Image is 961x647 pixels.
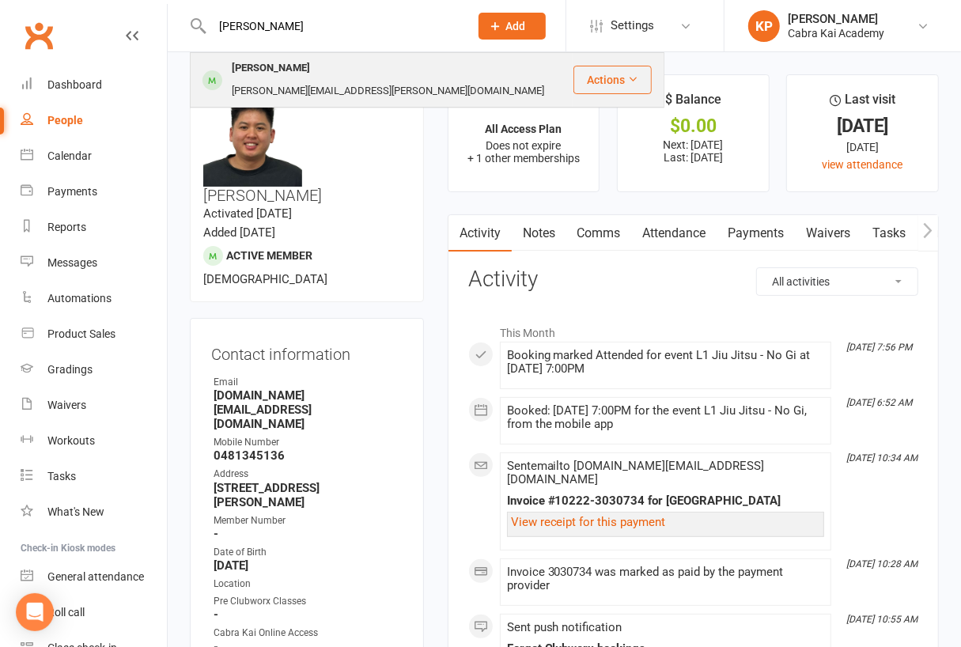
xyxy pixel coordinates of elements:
div: Invoice #10222-3030734 for [GEOGRAPHIC_DATA] [507,494,824,508]
a: People [21,103,167,138]
strong: [DATE] [214,558,403,573]
div: [PERSON_NAME] [227,57,315,80]
div: Member Number [214,513,403,528]
div: Payments [47,185,97,198]
div: KP [748,10,780,42]
div: Address [214,467,403,482]
a: View receipt for this payment [511,515,666,529]
div: Invoice 3030734 was marked as paid by the payment provider [507,566,824,592]
i: [DATE] 10:55 AM [846,614,917,625]
a: view attendance [823,158,903,171]
div: [DATE] [801,138,924,156]
div: Mobile Number [214,435,403,450]
div: Workouts [47,434,95,447]
i: [DATE] 10:28 AM [846,558,917,569]
a: Roll call [21,595,167,630]
button: Actions [573,66,652,94]
a: Tasks [21,459,167,494]
h3: [PERSON_NAME] [203,88,411,204]
div: [PERSON_NAME] [788,12,884,26]
h3: Activity [468,267,918,292]
div: [PERSON_NAME][EMAIL_ADDRESS][PERSON_NAME][DOMAIN_NAME] [227,80,549,103]
div: Roll call [47,606,85,619]
span: Active member [226,249,312,262]
a: Workouts [21,423,167,459]
div: General attendance [47,570,144,583]
a: Dashboard [21,67,167,103]
div: Last visit [830,89,895,118]
a: Payments [21,174,167,210]
a: Reports [21,210,167,245]
a: Activity [448,215,512,252]
i: [DATE] 7:56 PM [846,342,912,353]
span: Does not expire [486,139,561,152]
button: Add [479,13,546,40]
div: Reports [47,221,86,233]
div: People [47,114,83,127]
a: Messages [21,245,167,281]
img: image1757902220.png [203,88,302,187]
a: Tasks [862,215,917,252]
a: Payments [717,215,796,252]
div: Waivers [47,399,86,411]
strong: - [214,607,403,622]
div: Pre Clubworx Classes [214,594,403,609]
a: Gradings [21,352,167,388]
time: Added [DATE] [203,225,275,240]
span: Add [506,20,526,32]
span: Sent push notification [507,620,622,634]
h3: Contact information [211,339,403,363]
div: Cabra Kai Academy [788,26,884,40]
span: Settings [611,8,654,44]
a: General attendance kiosk mode [21,559,167,595]
div: Location [214,577,403,592]
div: Messages [47,256,97,269]
strong: - [214,527,403,541]
a: Waivers [796,215,862,252]
span: Sent email to [DOMAIN_NAME][EMAIL_ADDRESS][DOMAIN_NAME] [507,459,765,486]
div: $0.00 [632,118,755,134]
div: Booking marked Attended for event L1 Jiu Jitsu - No Gi at [DATE] 7:00PM [507,349,824,376]
strong: 0481345136 [214,448,403,463]
div: Automations [47,292,112,305]
div: Calendar [47,149,92,162]
a: Calendar [21,138,167,174]
div: Dashboard [47,78,102,91]
i: [DATE] 6:52 AM [846,397,912,408]
i: [DATE] 10:34 AM [846,452,917,463]
p: Next: [DATE] Last: [DATE] [632,138,755,164]
div: Open Intercom Messenger [16,593,54,631]
a: Comms [566,215,632,252]
a: Clubworx [19,16,59,55]
i: ✓ [477,93,487,108]
input: Search... [207,15,458,37]
span: + 1 other memberships [467,152,580,165]
div: What's New [47,505,104,518]
div: $ Balance [665,89,721,118]
a: What's New [21,494,167,530]
a: Attendance [632,215,717,252]
a: Notes [512,215,566,252]
strong: All Access Plan [485,123,562,135]
div: Date of Birth [214,545,403,560]
strong: [DOMAIN_NAME][EMAIL_ADDRESS][DOMAIN_NAME] [214,388,403,431]
a: Waivers [21,388,167,423]
span: [DEMOGRAPHIC_DATA] [203,272,327,286]
div: Cabra Kai Online Access [214,626,403,641]
div: Booked: [DATE] 7:00PM for the event L1 Jiu Jitsu - No Gi, from the mobile app [507,404,824,431]
time: Activated [DATE] [203,206,292,221]
div: [DATE] [801,118,924,134]
a: Automations [21,281,167,316]
div: Product Sales [47,327,115,340]
strong: [STREET_ADDRESS][PERSON_NAME] [214,481,403,509]
div: Tasks [47,470,76,482]
div: Email [214,375,403,390]
div: Gradings [47,363,93,376]
a: Product Sales [21,316,167,352]
li: This Month [468,316,918,342]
